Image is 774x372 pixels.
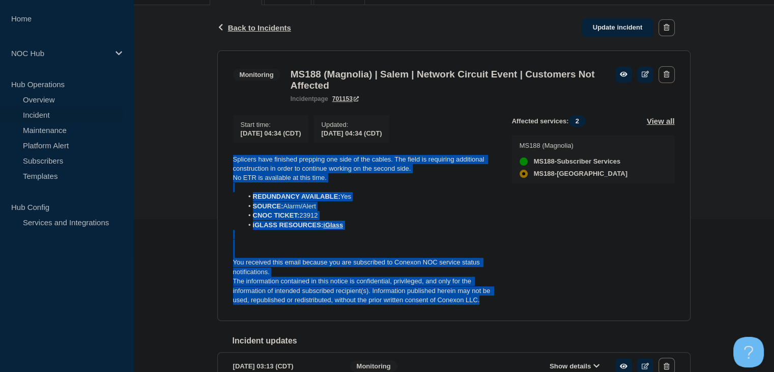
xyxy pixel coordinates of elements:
span: 2 [569,115,586,127]
span: [DATE] 04:34 (CDT) [241,129,301,137]
span: MS188-[GEOGRAPHIC_DATA] [534,170,627,178]
h3: MS188 (Magnolia) | Salem | Network Circuit Event | Customers Not Affected [291,69,605,91]
span: Monitoring [350,360,397,372]
button: Show details [547,362,603,370]
span: incident [291,95,314,102]
p: You received this email because you are subscribed to Conexon NOC service status notifications. [233,258,496,277]
p: NOC Hub [11,49,109,58]
p: MS188 (Magnolia) [520,142,627,149]
div: up [520,157,528,166]
iframe: Help Scout Beacon - Open [733,337,764,367]
span: MS188-Subscriber Services [534,157,621,166]
p: No ETR is available at this time. [233,173,496,182]
button: Back to Incidents [217,23,291,32]
li: Yes [243,192,496,201]
p: The information contained in this notice is confidential, privileged, and only for the informatio... [233,277,496,305]
p: Splicers have finished prepping one side of the cables. The field is requiring additional constru... [233,155,496,174]
span: Back to Incidents [228,23,291,32]
a: 701153 [332,95,359,102]
a: iGlass [323,221,343,229]
div: affected [520,170,528,178]
span: Affected services: [512,115,591,127]
strong: iGLASS RESOURCES: [253,221,343,229]
p: page [291,95,328,102]
strong: SOURCE: [253,202,283,210]
span: Monitoring [233,69,280,81]
h2: Incident updates [233,336,691,346]
li: Alarm/Alert [243,202,496,211]
a: Update incident [582,18,654,37]
button: View all [647,115,675,127]
div: [DATE] 04:34 (CDT) [321,128,382,137]
p: Updated : [321,121,382,128]
p: Start time : [241,121,301,128]
li: 23912 [243,211,496,220]
strong: REDUNDANCY AVAILABLE: [253,193,340,200]
strong: CNOC TICKET: [253,211,300,219]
